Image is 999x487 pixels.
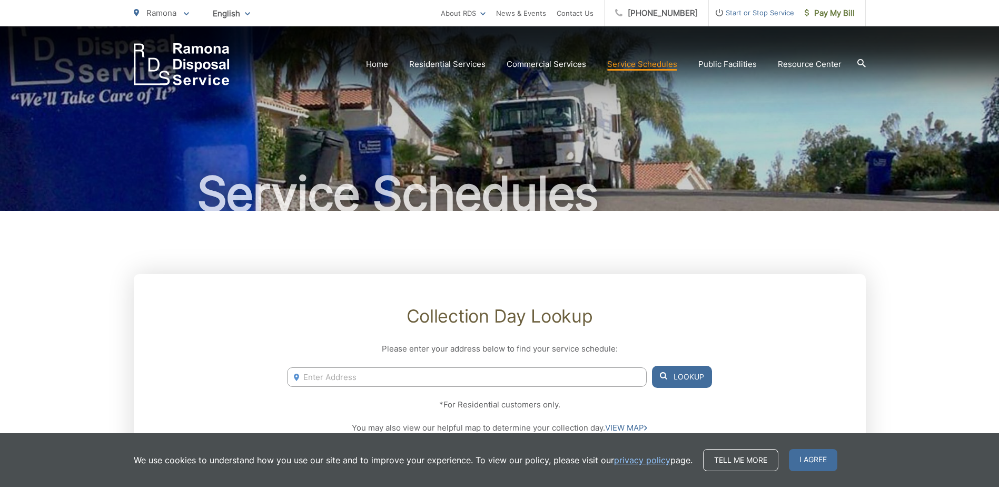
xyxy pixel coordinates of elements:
[652,366,712,388] button: Lookup
[287,398,711,411] p: *For Residential customers only.
[507,58,586,71] a: Commercial Services
[698,58,757,71] a: Public Facilities
[287,367,646,387] input: Enter Address
[607,58,677,71] a: Service Schedules
[134,168,866,220] h1: Service Schedules
[366,58,388,71] a: Home
[496,7,546,20] a: News & Events
[805,7,855,20] span: Pay My Bill
[146,8,176,18] span: Ramona
[605,422,647,434] a: VIEW MAP
[789,449,837,471] span: I agree
[441,7,486,20] a: About RDS
[557,7,594,20] a: Contact Us
[205,4,258,23] span: English
[778,58,842,71] a: Resource Center
[703,449,778,471] a: Tell me more
[134,454,693,466] p: We use cookies to understand how you use our site and to improve your experience. To view our pol...
[287,422,711,434] p: You may also view our helpful map to determine your collection day.
[614,454,670,466] a: privacy policy
[409,58,486,71] a: Residential Services
[287,343,711,355] p: Please enter your address below to find your service schedule:
[287,306,711,327] h2: Collection Day Lookup
[134,43,230,85] a: EDCD logo. Return to the homepage.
